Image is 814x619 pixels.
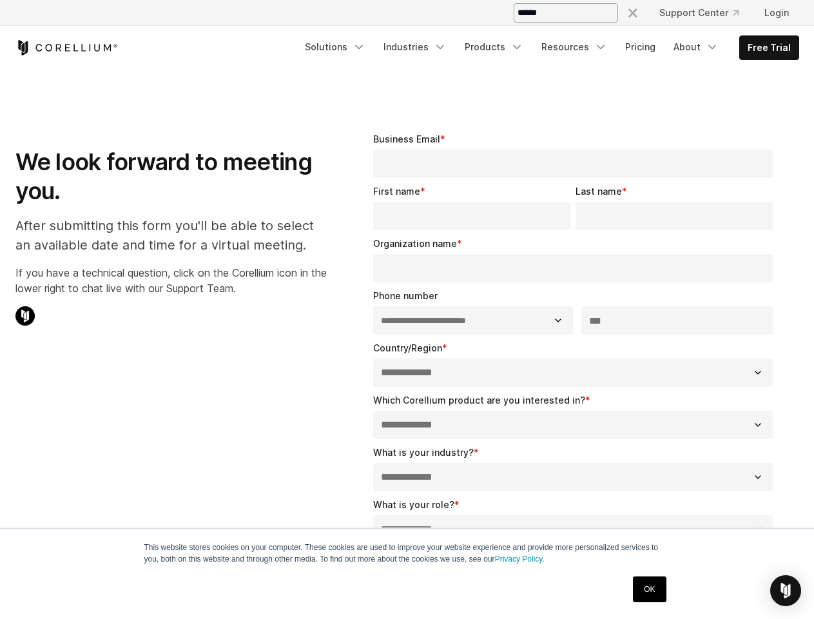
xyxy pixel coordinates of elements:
[376,35,454,59] a: Industries
[373,133,440,144] span: Business Email
[297,35,373,59] a: Solutions
[610,1,799,25] div: Navigation Menu
[373,238,457,249] span: Organization name
[617,35,663,59] a: Pricing
[576,186,622,197] span: Last name
[621,1,644,25] button: Search
[373,395,585,406] span: Which Corellium product are you interested in?
[297,35,799,60] div: Navigation Menu
[495,555,545,564] a: Privacy Policy.
[666,35,726,59] a: About
[649,1,749,25] a: Support Center
[15,216,327,255] p: After submitting this form you'll be able to select an available date and time for a virtual meet...
[15,265,327,296] p: If you have a technical question, click on the Corellium icon in the lower right to chat live wit...
[754,1,799,25] a: Login
[626,2,639,21] div: ×
[457,35,531,59] a: Products
[15,40,118,55] a: Corellium Home
[633,576,666,602] a: OK
[373,499,454,510] span: What is your role?
[740,36,799,59] a: Free Trial
[373,186,420,197] span: First name
[15,306,35,326] img: Corellium Chat Icon
[373,342,442,353] span: Country/Region
[373,290,438,301] span: Phone number
[770,575,801,606] div: Open Intercom Messenger
[144,542,670,565] p: This website stores cookies on your computer. These cookies are used to improve your website expe...
[15,148,327,206] h1: We look forward to meeting you.
[534,35,615,59] a: Resources
[373,447,474,458] span: What is your industry?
